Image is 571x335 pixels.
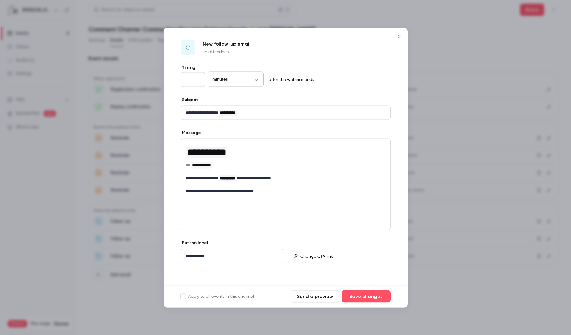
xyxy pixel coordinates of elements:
[298,249,390,263] div: editor
[181,240,208,246] label: Button label
[181,96,198,103] label: Subject
[181,106,390,119] div: editor
[181,249,283,263] div: editor
[266,76,314,82] p: after the webinar ends
[181,139,390,198] div: editor
[181,64,391,71] label: Timing
[181,293,254,299] label: Apply to all events in this channel
[393,30,405,42] button: Close
[208,76,264,82] div: minutes
[342,290,391,302] button: Save changes
[181,129,201,136] label: Message
[203,40,251,47] p: New follow-up email
[203,49,251,55] p: To attendees
[291,290,339,302] button: Send a preview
